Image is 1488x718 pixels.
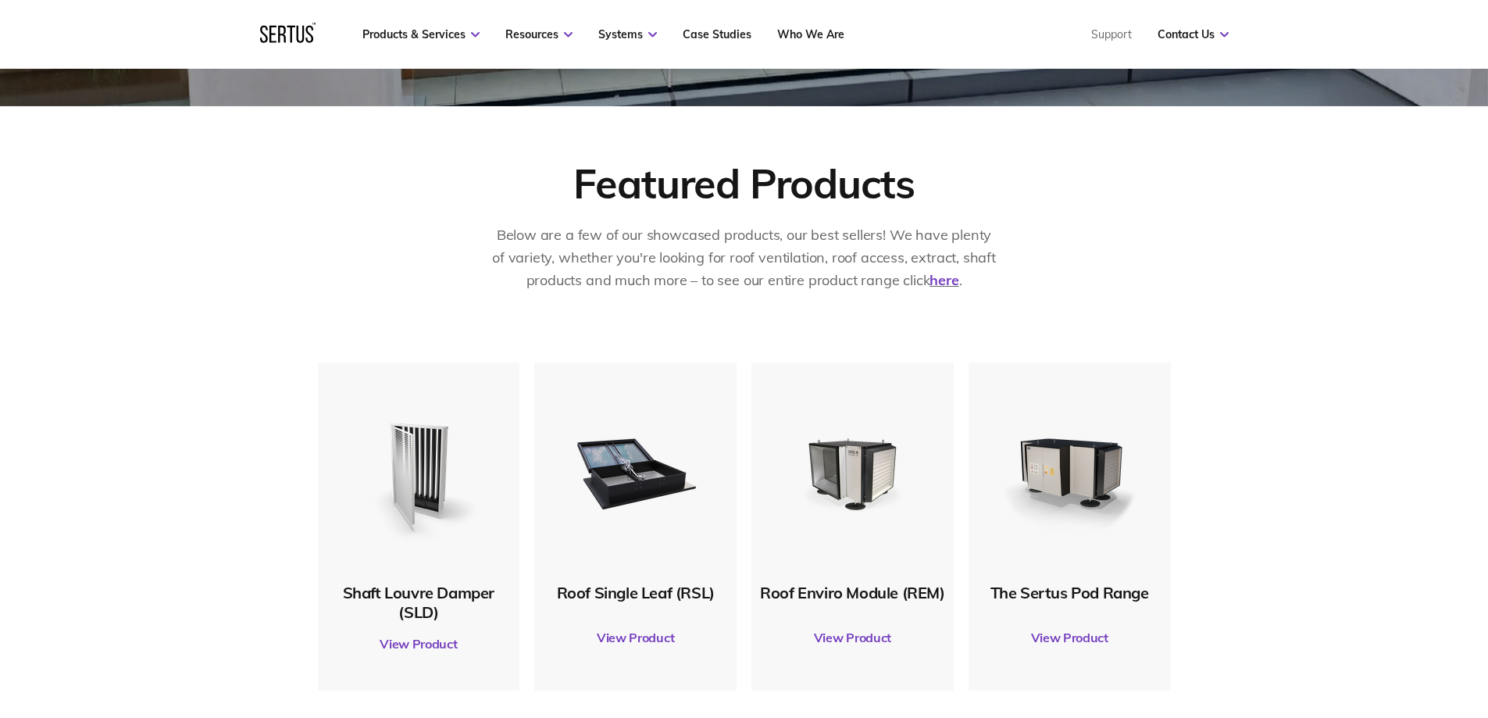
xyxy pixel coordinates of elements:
a: here [930,271,958,289]
a: View Product [976,616,1163,659]
a: Who We Are [777,27,844,41]
div: Roof Enviro Module (REM) [759,583,946,602]
div: Featured Products [573,158,914,209]
a: Support [1091,27,1132,41]
a: View Product [759,616,946,659]
iframe: Chat Widget [1207,537,1488,718]
div: The Sertus Pod Range [976,583,1163,602]
a: Contact Us [1158,27,1229,41]
a: Systems [598,27,657,41]
a: View Product [326,622,512,666]
a: View Product [542,616,729,659]
p: Below are a few of our showcased products, our best sellers! We have plenty of variety, whether y... [491,224,998,291]
div: Roof Single Leaf (RSL) [542,583,729,602]
a: Products & Services [362,27,480,41]
div: Shaft Louvre Damper (SLD) [326,583,512,622]
a: Resources [505,27,573,41]
a: Case Studies [683,27,751,41]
